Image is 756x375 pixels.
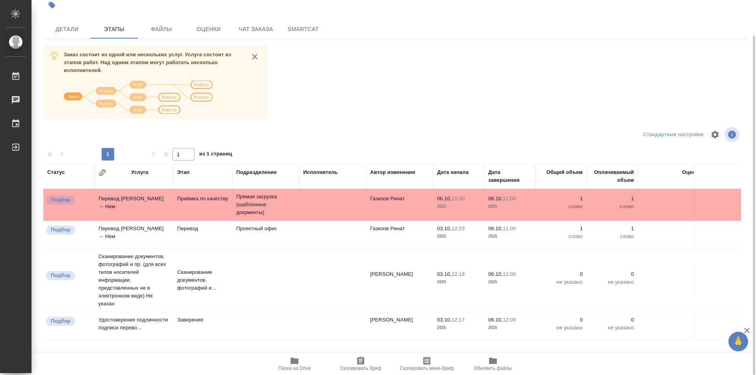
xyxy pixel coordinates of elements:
div: Подразделение [236,168,277,176]
span: Детали [48,24,86,34]
span: Обновить файлы [474,366,512,371]
div: Дата начала [437,168,469,176]
div: Услуга [131,168,148,176]
td: Сканирование документов, фотографий и пр. (для всех типов носителей информации, представленных не... [94,249,173,312]
button: Скопировать мини-бриф [394,353,460,375]
p: Подбор [51,272,70,279]
p: 1 [591,225,634,233]
p: 0 [591,316,634,324]
button: Папка на Drive [261,353,328,375]
p: Подбор [51,226,70,234]
span: из 1 страниц [199,149,232,161]
p: 2025 [488,233,532,240]
p: Приёмка по качеству [177,195,228,203]
td: [PERSON_NAME] [366,312,433,340]
p: слово [539,203,583,211]
span: Скопировать мини-бриф [400,366,454,371]
td: Перевод [PERSON_NAME] → Нем [94,221,173,248]
p: 2025 [488,324,532,332]
span: Посмотреть информацию [724,127,741,142]
p: 2025 [488,278,532,286]
p: 12:00 [503,196,516,201]
p: 12:23 [452,225,465,231]
p: не указано [539,324,583,332]
div: Этап [177,168,189,176]
span: 🙏 [732,333,745,350]
p: 0 [539,316,583,324]
p: 0 [539,270,583,278]
td: [PERSON_NAME] [366,266,433,294]
p: 0 [591,270,634,278]
p: слово [591,233,634,240]
span: Заказ состоит из одной или нескольких услуг. Услуга состоит из этапов работ. Над одним этапом мог... [64,52,231,73]
div: Автор изменения [370,168,415,176]
button: Обновить файлы [460,353,526,375]
p: 11:00 [503,225,516,231]
div: Статус [47,168,65,176]
p: 12:00 [503,317,516,323]
div: Исполнитель [303,168,338,176]
p: 06.10, [488,196,503,201]
p: 03.10, [437,317,452,323]
div: Общий объем [547,168,583,176]
p: Подбор [51,317,70,325]
span: Файлы [143,24,180,34]
p: не указано [591,278,634,286]
p: 1 [539,225,583,233]
span: Настроить таблицу [706,125,724,144]
p: 06.10, [488,317,503,323]
p: 1 [539,195,583,203]
span: SmartCat [284,24,322,34]
span: Оценки [190,24,228,34]
div: Оплачиваемый объем [591,168,634,184]
button: Сгруппировать [98,169,106,177]
p: 06.10, [437,196,452,201]
button: close [249,51,261,63]
p: 12:00 [503,271,516,277]
p: 2025 [437,233,480,240]
p: 12:18 [452,271,465,277]
p: не указано [539,278,583,286]
td: Перевод [PERSON_NAME] → Нем [94,191,173,218]
p: 03.10, [437,271,452,277]
td: Прямая загрузка (шаблонные документы) [232,189,299,220]
td: Газизов Ринат [366,191,433,218]
span: Этапы [95,24,133,34]
p: не указано [591,324,634,332]
span: Скопировать бриф [340,366,381,371]
p: 2025 [437,278,480,286]
td: Проектный офис [232,221,299,248]
p: Сканирование документов, фотографий и... [177,268,228,292]
p: 11:00 [452,196,465,201]
p: 2025 [437,203,480,211]
div: Оценка [682,168,701,176]
p: Подбор [51,196,70,204]
p: 2025 [437,324,480,332]
button: Скопировать бриф [328,353,394,375]
td: Удостоверение подлинности подписи перево... [94,312,173,340]
td: Газизов Ринат [366,221,433,248]
p: 06.10, [488,271,503,277]
p: 1 [591,195,634,203]
p: 2025 [488,203,532,211]
p: Заверение [177,316,228,324]
p: 03.10, [437,225,452,231]
p: Перевод [177,225,228,233]
p: слово [539,233,583,240]
button: 🙏 [728,332,748,351]
div: Дата завершения [488,168,532,184]
span: Папка на Drive [278,366,311,371]
p: слово [591,203,634,211]
p: 12:17 [452,317,465,323]
p: 06.10, [488,225,503,231]
div: split button [641,129,706,141]
span: Чат заказа [237,24,275,34]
